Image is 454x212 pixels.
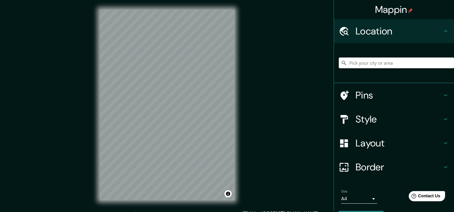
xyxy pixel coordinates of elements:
img: pin-icon.png [408,8,413,13]
div: Pins [334,83,454,107]
h4: Mappin [375,4,413,16]
div: Style [334,107,454,131]
h4: Style [356,113,442,125]
div: Border [334,155,454,179]
input: Pick your city or area [339,57,454,68]
button: Toggle attribution [224,190,232,197]
h4: Border [356,161,442,173]
h4: Location [356,25,442,37]
iframe: Help widget launcher [401,189,447,205]
div: Location [334,19,454,43]
h4: Pins [356,89,442,101]
canvas: Map [100,10,235,200]
div: Layout [334,131,454,155]
label: Size [341,189,347,194]
div: A4 [341,194,377,204]
h4: Layout [356,137,442,149]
